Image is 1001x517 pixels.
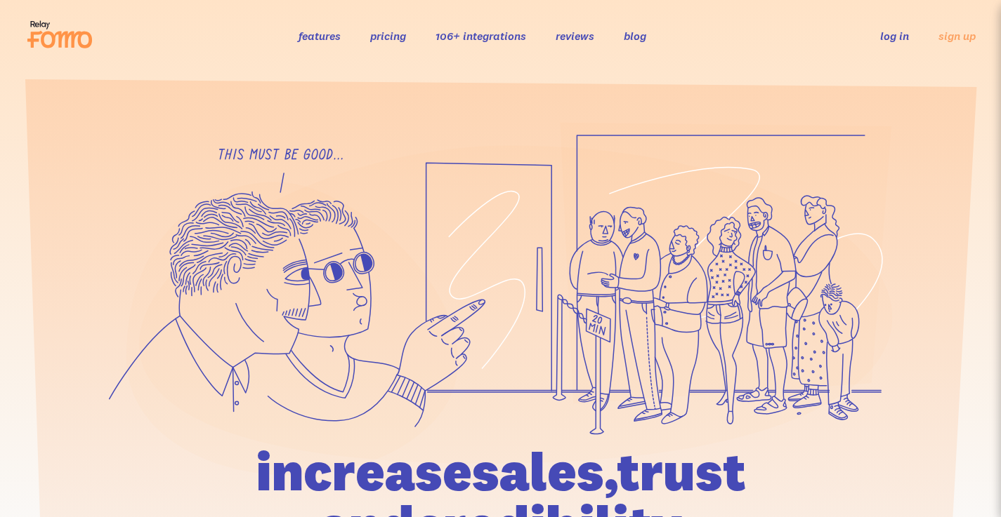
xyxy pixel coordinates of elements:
[299,29,341,43] a: features
[436,29,526,43] a: 106+ integrations
[370,29,406,43] a: pricing
[624,29,646,43] a: blog
[938,29,976,43] a: sign up
[880,29,909,43] a: log in
[556,29,594,43] a: reviews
